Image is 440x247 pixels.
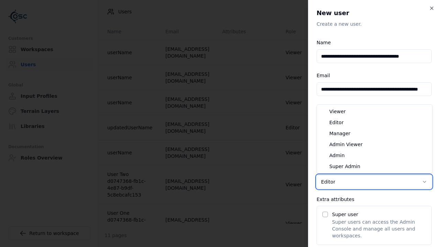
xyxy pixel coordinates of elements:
span: Admin Viewer [329,141,363,148]
span: Manager [329,130,350,137]
span: Editor [329,119,343,126]
span: Viewer [329,108,346,115]
span: Admin [329,152,345,159]
span: Super Admin [329,163,360,170]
